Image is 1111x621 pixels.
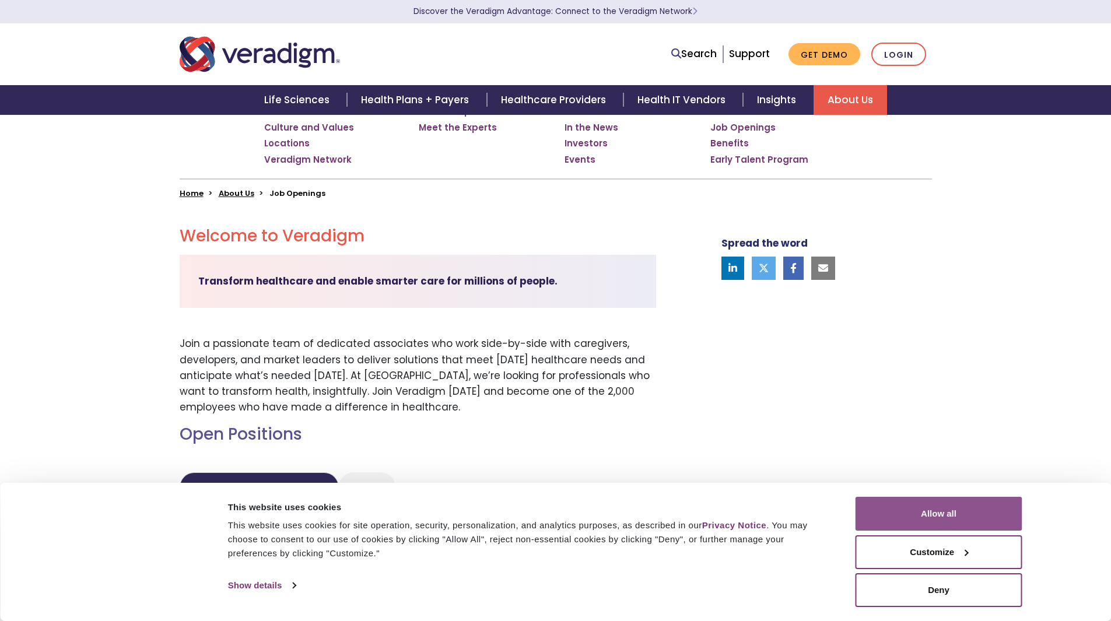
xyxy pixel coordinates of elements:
[710,122,776,134] a: Job Openings
[565,154,595,166] a: Events
[228,500,829,514] div: This website uses cookies
[565,138,608,149] a: Investors
[198,274,558,288] strong: Transform healthcare and enable smarter care for millions of people.
[264,122,354,134] a: Culture and Values
[487,85,623,115] a: Healthcare Providers
[743,85,814,115] a: Insights
[228,577,296,594] a: Show details
[180,35,340,73] img: Veradigm logo
[219,188,254,199] a: About Us
[339,472,395,507] a: Asia
[419,122,497,134] a: Meet the Experts
[671,46,717,62] a: Search
[856,573,1022,607] button: Deny
[565,122,618,134] a: In the News
[347,85,486,115] a: Health Plans + Payers
[264,106,320,117] a: Who We Are
[228,518,829,560] div: This website uses cookies for site operation, security, personalization, and analytics purposes, ...
[264,154,352,166] a: Veradigm Network
[788,43,860,66] a: Get Demo
[180,472,339,507] a: [GEOGRAPHIC_DATA]
[180,336,656,415] p: Join a passionate team of dedicated associates who work side-by-side with caregivers, developers,...
[856,535,1022,569] button: Customize
[710,154,808,166] a: Early Talent Program
[856,497,1022,531] button: Allow all
[710,106,779,117] a: Join Our Team
[729,47,770,61] a: Support
[413,6,698,17] a: Discover the Veradigm Advantage: Connect to the Veradigm NetworkLearn More
[710,138,749,149] a: Benefits
[565,106,635,117] a: Press Releases
[264,138,310,149] a: Locations
[419,106,471,117] a: Leadership
[623,85,743,115] a: Health IT Vendors
[180,188,204,199] a: Home
[180,226,656,246] h2: Welcome to Veradigm
[250,85,347,115] a: Life Sciences
[721,236,808,250] strong: Spread the word
[692,6,698,17] span: Learn More
[702,520,766,530] a: Privacy Notice
[180,424,656,444] h2: Open Positions
[814,85,887,115] a: About Us
[871,43,926,66] a: Login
